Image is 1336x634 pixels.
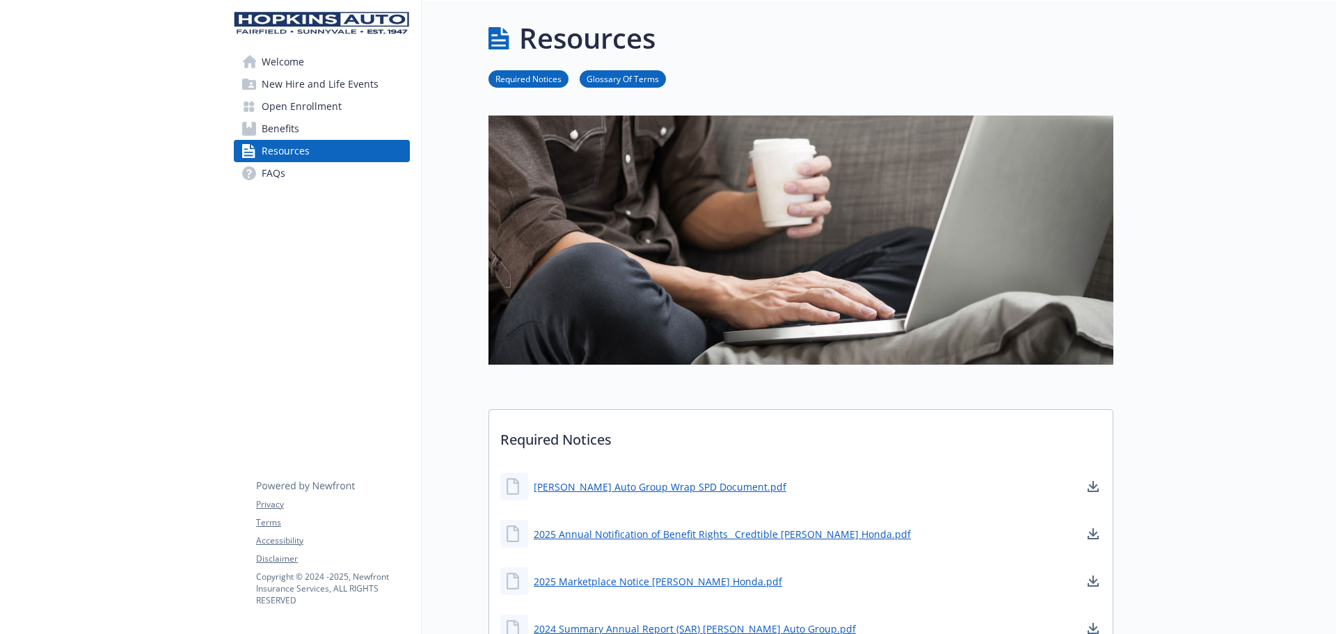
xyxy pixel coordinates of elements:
a: Glossary Of Terms [580,72,666,85]
p: Required Notices [489,410,1113,461]
a: Accessibility [256,534,409,547]
a: Resources [234,140,410,162]
a: download document [1085,573,1102,589]
a: Welcome [234,51,410,73]
span: New Hire and Life Events [262,73,379,95]
span: Open Enrollment [262,95,342,118]
a: New Hire and Life Events [234,73,410,95]
a: Open Enrollment [234,95,410,118]
a: Benefits [234,118,410,140]
a: FAQs [234,162,410,184]
img: resources page banner [488,116,1113,365]
span: Welcome [262,51,304,73]
p: Copyright © 2024 - 2025 , Newfront Insurance Services, ALL RIGHTS RESERVED [256,571,409,606]
span: Benefits [262,118,299,140]
a: Required Notices [488,72,568,85]
a: [PERSON_NAME] Auto Group Wrap SPD Document.pdf [534,480,786,494]
a: Disclaimer [256,553,409,565]
span: Resources [262,140,310,162]
a: 2025 Annual Notification of Benefit Rights_ Credtible [PERSON_NAME] Honda.pdf [534,527,911,541]
a: Privacy [256,498,409,511]
h1: Resources [519,17,655,59]
a: download document [1085,525,1102,542]
span: FAQs [262,162,285,184]
a: 2025 Marketplace Notice [PERSON_NAME] Honda.pdf [534,574,782,589]
a: Terms [256,516,409,529]
a: download document [1085,478,1102,495]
